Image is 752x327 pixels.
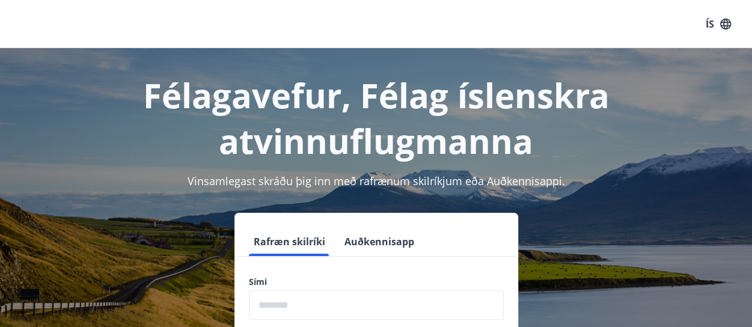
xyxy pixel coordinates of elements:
button: ÍS [699,13,738,35]
span: Vinsamlegast skráðu þig inn með rafrænum skilríkjum eða Auðkennisappi. [188,174,565,188]
button: Rafræn skilríki [249,227,330,256]
label: Sími [249,276,504,288]
h1: Félagavefur, Félag íslenskra atvinnuflugmanna [14,72,738,163]
button: Auðkennisapp [340,227,419,256]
